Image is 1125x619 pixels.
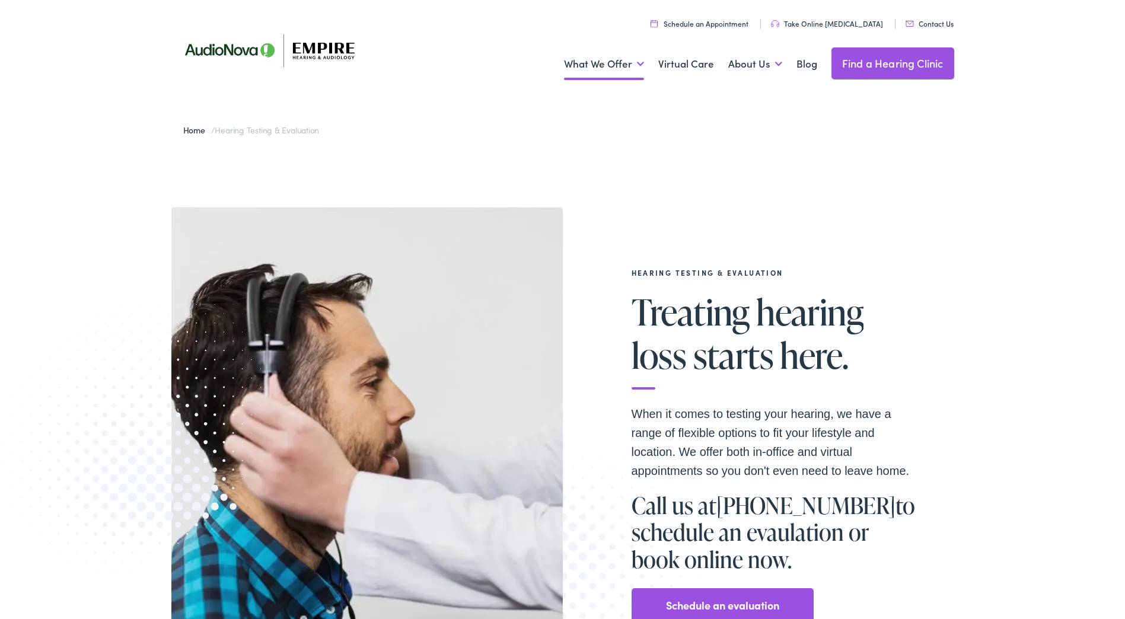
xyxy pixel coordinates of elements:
[651,20,658,27] img: utility icon
[906,21,914,27] img: utility icon
[666,596,779,615] a: Schedule an evaluation
[215,124,319,136] span: Hearing Testing & Evaluation
[756,292,863,331] span: hearing
[693,336,773,375] span: starts
[716,490,895,521] a: [PHONE_NUMBER]
[771,18,883,28] a: Take Online [MEDICAL_DATA]
[796,42,817,86] a: Blog
[780,336,848,375] span: here.
[183,124,211,136] a: Home
[831,47,954,79] a: Find a Hearing Clinic
[183,124,320,136] span: /
[632,292,750,331] span: Treating
[658,42,714,86] a: Virtual Care
[771,20,779,27] img: utility icon
[632,492,916,573] h1: Call us at to schedule an evaulation or book online now.
[728,42,782,86] a: About Us
[651,18,748,28] a: Schedule an Appointment
[906,18,954,28] a: Contact Us
[632,269,916,277] h2: Hearing Testing & Evaluation
[632,336,687,375] span: loss
[564,42,644,86] a: What We Offer
[632,404,916,480] p: When it comes to testing your hearing, we have a range of flexible options to fit your lifestyle ...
